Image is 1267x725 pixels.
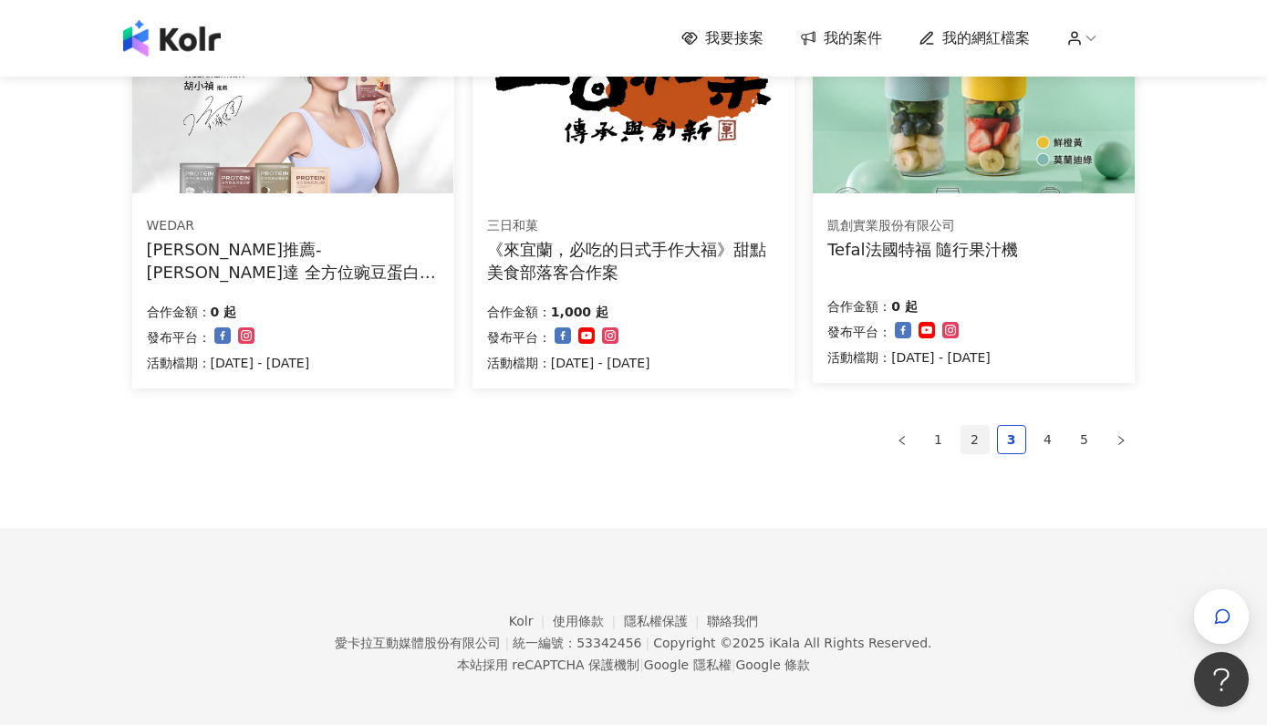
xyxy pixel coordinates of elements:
li: Next Page [1106,425,1136,454]
img: logo [123,20,221,57]
div: [PERSON_NAME]推薦-[PERSON_NAME]達 全方位豌豆蛋白飲 (互惠合作檔） [147,238,440,284]
a: 聯絡我們 [707,614,758,628]
span: | [732,658,736,672]
span: | [645,636,649,650]
p: 0 起 [211,301,237,323]
span: 我的案件 [824,28,882,48]
li: 1 [924,425,953,454]
a: Google 隱私權 [644,658,732,672]
li: 4 [1033,425,1063,454]
span: 我的網紅檔案 [942,28,1030,48]
li: 5 [1070,425,1099,454]
a: iKala [769,636,800,650]
span: | [639,658,644,672]
li: 2 [961,425,990,454]
button: left [888,425,917,454]
div: WEDAR [147,217,439,235]
a: 隱私權保護 [624,614,708,628]
a: 5 [1071,426,1098,453]
div: Copyright © 2025 All Rights Reserved. [653,636,931,650]
p: 合作金額： [147,301,211,323]
div: 愛卡拉互動媒體股份有限公司 [335,636,501,650]
p: 活動檔期：[DATE] - [DATE] [827,347,991,368]
p: 0 起 [891,295,918,317]
span: left [897,435,908,446]
div: 三日和菓 [487,217,779,235]
div: 《來宜蘭，必吃的日式手作大福》甜點美食部落客合作案 [487,238,780,284]
a: Kolr [509,614,553,628]
p: 活動檔期：[DATE] - [DATE] [487,352,650,374]
div: 凱創實業股份有限公司 [827,217,1018,235]
li: 3 [997,425,1026,454]
p: 發布平台： [147,326,211,348]
a: 1 [925,426,952,453]
a: 我要接案 [681,28,763,48]
iframe: Help Scout Beacon - Open [1194,652,1249,707]
span: | [504,636,509,650]
div: Tefal法國特福 隨行果汁機 [827,238,1018,261]
a: 我的網紅檔案 [919,28,1030,48]
a: 3 [998,426,1025,453]
p: 合作金額： [487,301,551,323]
a: Google 條款 [735,658,810,672]
p: 活動檔期：[DATE] - [DATE] [147,352,310,374]
a: 4 [1034,426,1062,453]
span: 我要接案 [705,28,763,48]
p: 發布平台： [827,321,891,343]
span: right [1116,435,1127,446]
span: 本站採用 reCAPTCHA 保護機制 [457,654,810,676]
button: right [1106,425,1136,454]
p: 合作金額： [827,295,891,317]
div: 統一編號：53342456 [513,636,641,650]
p: 發布平台： [487,326,551,348]
p: 1,000 起 [551,301,608,323]
a: 2 [961,426,989,453]
a: 我的案件 [800,28,882,48]
a: 使用條款 [553,614,624,628]
li: Previous Page [888,425,917,454]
